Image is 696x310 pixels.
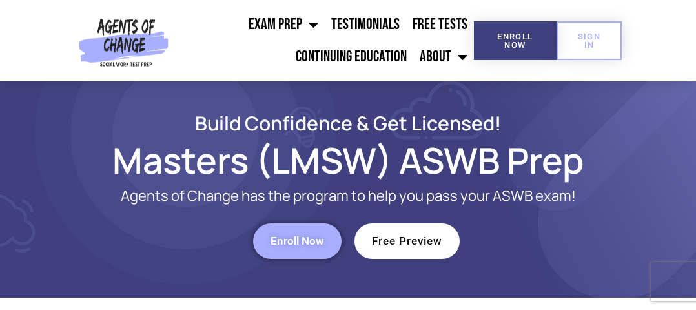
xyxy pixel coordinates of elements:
h1: Masters (LMSW) ASWB Prep [32,145,664,175]
a: Continuing Education [289,41,413,73]
nav: Menu [173,8,475,73]
span: Free Preview [372,236,442,247]
a: About [413,41,474,73]
h2: Build Confidence & Get Licensed! [32,114,664,132]
span: Enroll Now [495,32,535,49]
span: SIGN IN [577,32,602,49]
a: Free Preview [354,223,460,259]
a: SIGN IN [557,21,622,60]
a: Enroll Now [253,223,342,259]
a: Testimonials [325,8,406,41]
span: Enroll Now [271,236,324,247]
a: Exam Prep [242,8,325,41]
a: Enroll Now [474,21,556,60]
p: Agents of Change has the program to help you pass your ASWB exam! [84,188,612,204]
a: Free Tests [406,8,474,41]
